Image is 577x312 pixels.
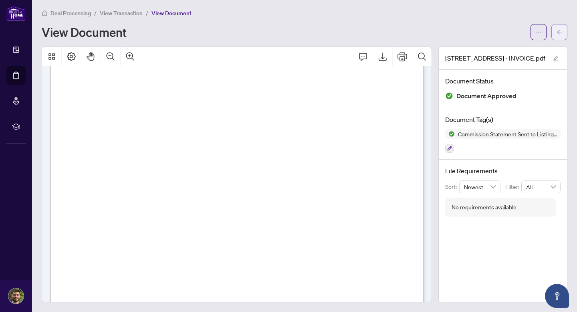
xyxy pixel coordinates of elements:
[146,8,148,18] li: /
[8,288,24,304] img: Profile Icon
[536,29,541,35] span: ellipsis
[50,10,91,17] span: Deal Processing
[42,10,47,16] span: home
[42,26,127,38] h1: View Document
[545,284,569,308] button: Open asap
[445,53,545,63] span: [STREET_ADDRESS] - INVOICE.pdf
[100,10,143,17] span: View Transaction
[445,182,459,191] p: Sort:
[557,29,562,35] span: arrow-left
[445,115,561,124] h4: Document Tag(s)
[445,92,453,100] img: Document Status
[526,181,556,193] span: All
[6,6,26,21] img: logo
[151,10,192,17] span: View Document
[452,203,516,212] div: No requirements available
[456,91,516,101] span: Document Approved
[445,76,561,86] h4: Document Status
[445,166,561,176] h4: File Requirements
[94,8,97,18] li: /
[455,131,561,137] span: Commission Statement Sent to Listing Brokerage
[464,181,496,193] span: Newest
[445,129,455,139] img: Status Icon
[553,56,559,61] span: edit
[505,182,521,191] p: Filter:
